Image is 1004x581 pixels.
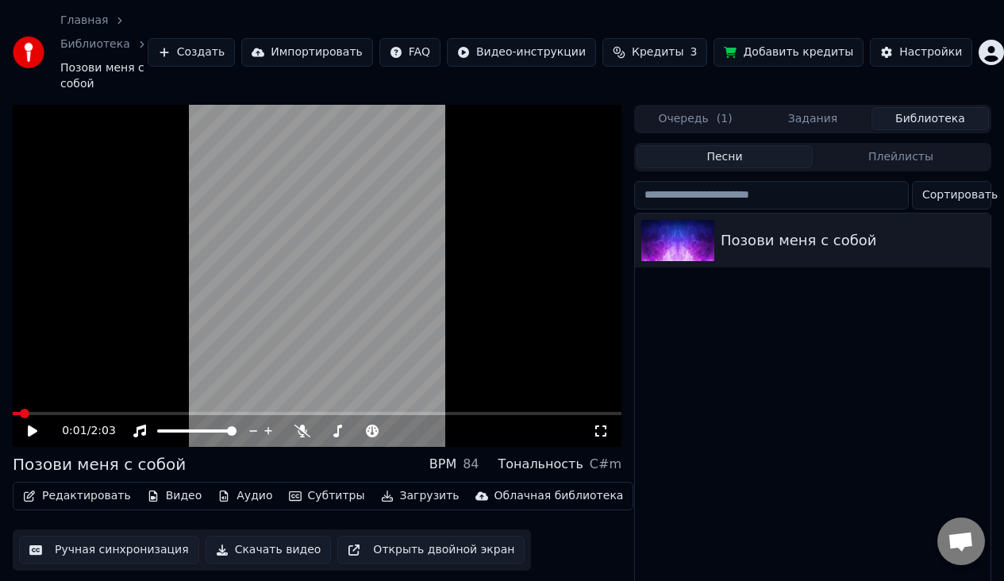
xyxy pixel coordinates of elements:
[429,455,456,474] div: BPM
[590,455,621,474] div: C#m
[899,44,962,60] div: Настройки
[19,536,199,564] button: Ручная синхронизация
[871,107,989,130] button: Библиотека
[62,423,100,439] div: /
[60,13,108,29] a: Главная
[937,518,985,565] a: Открытый чат
[602,38,707,67] button: Кредиты3
[632,44,683,60] span: Кредиты
[148,38,235,67] button: Создать
[721,229,984,252] div: Позови меня с собой
[494,488,624,504] div: Облачная библиотека
[60,37,130,52] a: Библиотека
[283,485,371,507] button: Субтитры
[13,453,186,475] div: Позови меня с собой
[379,38,440,67] button: FAQ
[337,536,525,564] button: Открыть двойной экран
[375,485,466,507] button: Загрузить
[754,107,871,130] button: Задания
[206,536,332,564] button: Скачать видео
[637,107,754,130] button: Очередь
[60,13,148,92] nav: breadcrumb
[140,485,209,507] button: Видео
[637,145,813,168] button: Песни
[211,485,279,507] button: Аудио
[690,44,697,60] span: 3
[813,145,989,168] button: Плейлисты
[13,37,44,68] img: youka
[60,60,148,92] span: Позови меня с собой
[498,455,583,474] div: Тональность
[463,455,479,474] div: 84
[870,38,972,67] button: Настройки
[90,423,115,439] span: 2:03
[62,423,87,439] span: 0:01
[717,111,733,127] span: ( 1 )
[17,485,137,507] button: Редактировать
[714,38,864,67] button: Добавить кредиты
[447,38,596,67] button: Видео-инструкции
[241,38,373,67] button: Импортировать
[922,187,998,203] span: Сортировать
